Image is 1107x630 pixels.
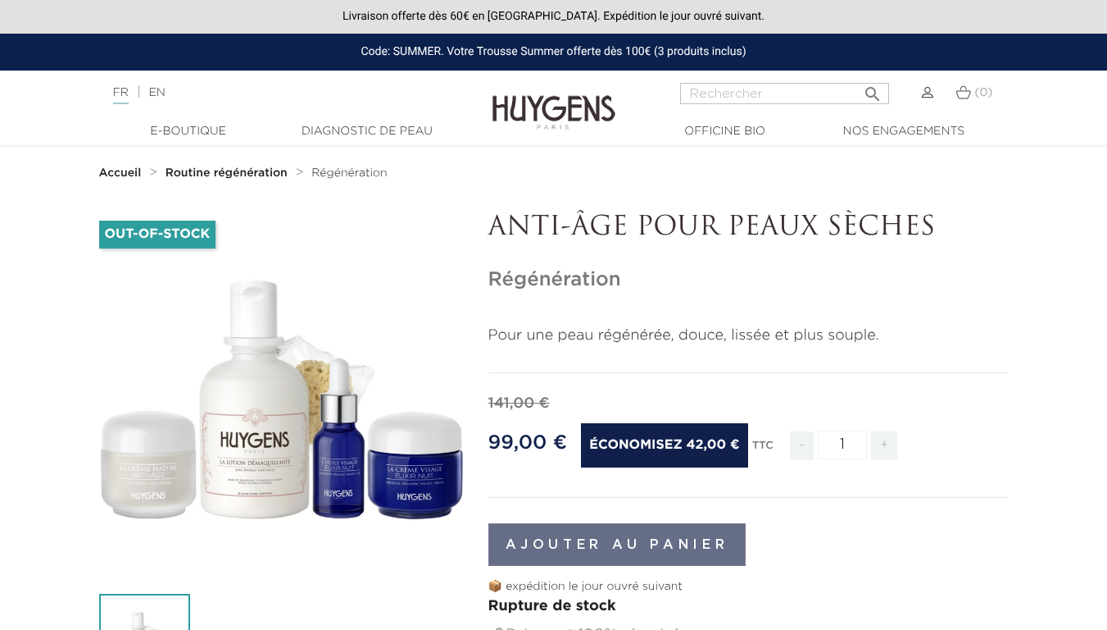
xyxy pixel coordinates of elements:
[99,221,216,249] li: Out-of-Stock
[858,78,887,100] button: 
[488,212,1009,244] p: ANTI-ÂGE POUR PEAUX SÈCHES
[863,80,882,99] i: 
[107,123,270,140] a: E-Boutique
[581,423,747,468] span: Économisez 42,00 €
[285,123,449,140] a: Diagnostic de peau
[488,578,1009,596] p: 📦 expédition le jour ouvré suivant
[166,167,288,179] strong: Routine régénération
[113,87,129,104] a: FR
[166,167,292,180] a: Routine régénération
[488,523,746,566] button: Ajouter au panier
[790,431,813,460] span: -
[488,396,550,411] span: 141,00 €
[680,83,889,104] input: Rechercher
[311,167,387,179] span: Régénération
[974,87,992,98] span: (0)
[488,433,567,453] span: 99,00 €
[99,167,145,180] a: Accueil
[488,325,1009,347] p: Pour une peau régénérée, douce, lissée et plus souple.
[643,123,807,140] a: Officine Bio
[752,428,774,472] div: TTC
[871,431,897,460] span: +
[99,167,142,179] strong: Accueil
[822,123,986,140] a: Nos engagements
[492,69,615,132] img: Huygens
[488,599,616,614] span: Rupture de stock
[105,83,449,103] div: |
[311,167,387,180] a: Régénération
[818,431,867,459] input: Quantité
[148,87,165,98] a: EN
[488,268,1009,292] h1: Régénération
